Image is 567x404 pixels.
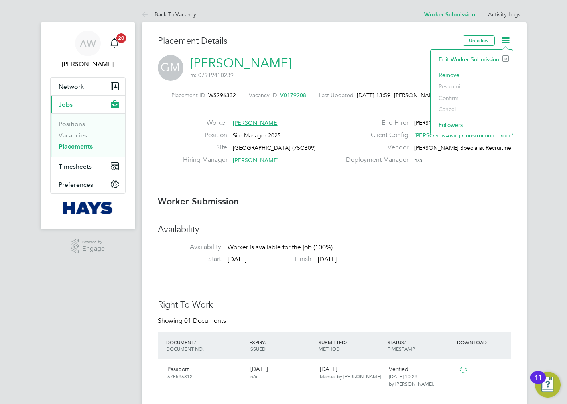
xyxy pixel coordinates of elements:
span: [DATE] [318,255,337,263]
a: Powered byEngage [71,239,105,254]
button: Network [51,78,125,95]
label: Client Config [341,131,408,139]
span: [PERSON_NAME] [233,119,279,127]
li: Remove [435,69,509,81]
span: Worker is available for the job (100%) [228,243,333,251]
a: Activity Logs [488,11,520,18]
span: GM [158,55,183,81]
span: [DATE] [228,255,246,263]
span: [PERSON_NAME] [394,92,439,99]
label: Start [158,255,221,263]
button: Jobs [51,96,125,113]
span: n/a [414,157,422,164]
button: Timesheets [51,157,125,175]
b: Worker Submission [158,196,239,207]
label: Placement ID [171,92,205,99]
span: [PERSON_NAME] Construction - South [414,132,514,139]
span: [DATE] 13:59 - [357,92,394,99]
div: Passport [164,362,247,383]
h3: Right To Work [158,299,511,311]
span: [PERSON_NAME] Specialist Recruitment Limited [414,144,537,151]
nav: Main navigation [41,22,135,229]
span: 575595312 [167,373,193,380]
span: Jobs [59,101,73,108]
span: Powered by [82,239,105,245]
li: Edit Worker Submission [435,54,509,65]
span: WS296332 [208,92,236,99]
a: Go to home page [50,202,126,214]
label: Deployment Manager [341,156,408,164]
span: 20 [116,33,126,43]
span: m: 07919410239 [190,71,234,79]
li: Followers [435,119,509,131]
div: DOCUMENT [164,335,247,356]
li: Cancel [435,104,509,115]
div: [DATE] [247,362,317,383]
a: 20 [106,31,122,56]
span: 01 Documents [184,317,226,325]
a: Vacancies [59,131,87,139]
li: Confirm [435,92,509,104]
span: Network [59,83,84,90]
span: Engage [82,245,105,252]
span: n/a [250,373,257,380]
label: Hiring Manager [183,156,227,164]
h3: Availability [158,224,511,235]
span: by [PERSON_NAME]. [389,380,434,387]
span: AW [80,38,96,49]
i: e [502,55,509,62]
button: Open Resource Center, 11 new notifications [535,372,561,398]
span: [PERSON_NAME] [233,157,279,164]
span: [DATE] 10:29 [389,373,417,380]
span: ISSUED [249,345,266,352]
span: V0179208 [280,92,306,99]
div: EXPIRY [247,335,317,356]
a: Positions [59,120,85,128]
span: / [194,339,196,345]
label: Worker [183,119,227,127]
div: Showing [158,317,228,325]
span: DOCUMENT NO. [166,345,204,352]
div: STATUS [386,335,455,356]
button: Preferences [51,175,125,193]
span: / [404,339,406,345]
li: Resubmit [435,81,509,92]
span: Site Manager 2025 [233,132,281,139]
span: TIMESTAMP [388,345,415,352]
div: Jobs [51,113,125,157]
a: Back To Vacancy [142,11,196,18]
a: Placements [59,143,93,150]
a: AW[PERSON_NAME] [50,31,126,69]
div: [DATE] [317,362,386,383]
span: Preferences [59,181,93,188]
span: [GEOGRAPHIC_DATA] (75CB09) [233,144,316,151]
span: Manual by [PERSON_NAME]. [320,373,382,380]
span: [PERSON_NAME] Construction & Infrast… [414,119,521,127]
span: / [265,339,266,345]
a: Worker Submission [424,11,475,18]
label: Vendor [341,143,408,152]
span: / [345,339,347,345]
button: Unfollow [463,35,495,46]
h3: Placement Details [158,35,457,47]
div: 11 [534,377,542,388]
label: Finish [248,255,311,263]
span: Alan Watts [50,59,126,69]
a: [PERSON_NAME] [190,55,291,71]
span: Timesheets [59,163,92,170]
label: End Hirer [341,119,408,127]
img: hays-logo-retina.png [63,202,113,214]
label: Vacancy ID [249,92,277,99]
span: METHOD [319,345,340,352]
label: Availability [158,243,221,251]
span: Verified [389,365,408,373]
label: Site [183,143,227,152]
div: SUBMITTED [317,335,386,356]
div: DOWNLOAD [455,335,510,349]
label: Position [183,131,227,139]
label: Last Updated [319,92,354,99]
